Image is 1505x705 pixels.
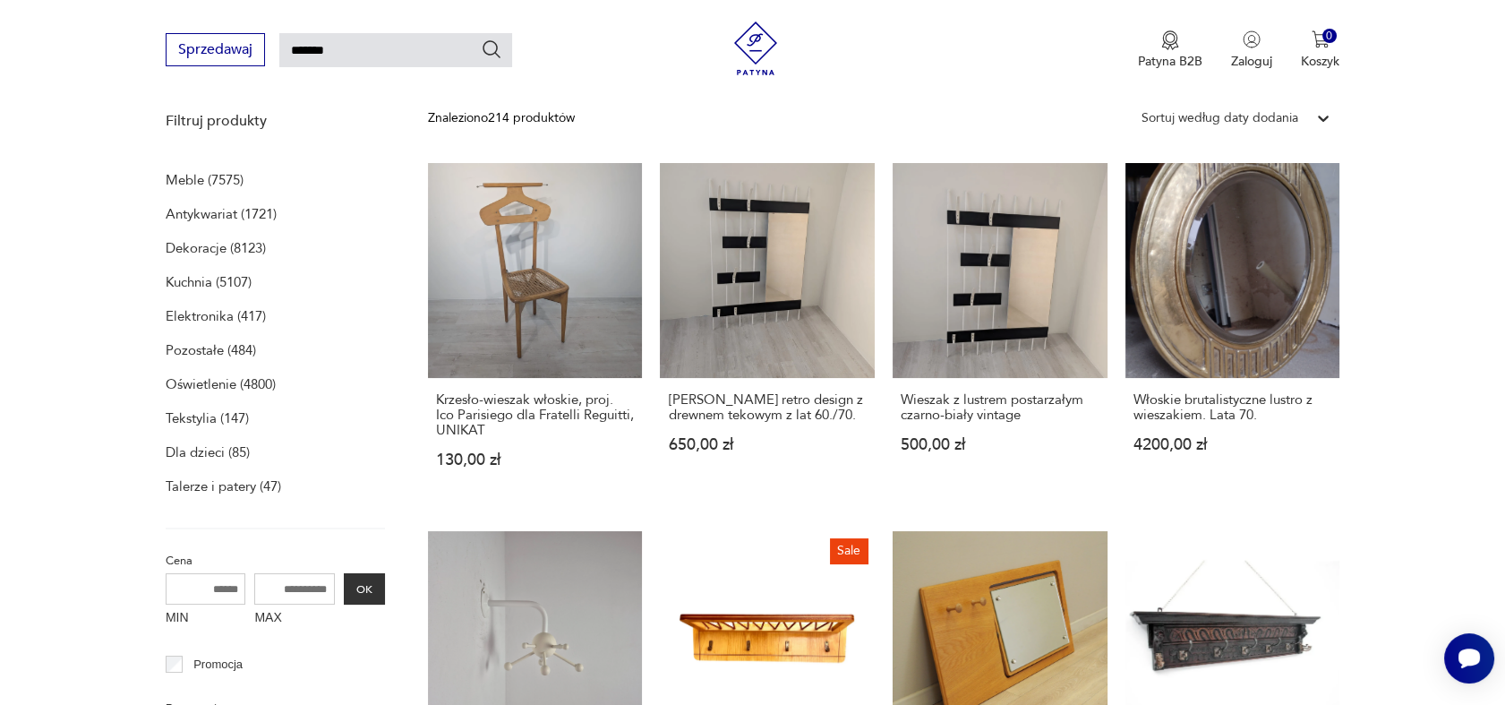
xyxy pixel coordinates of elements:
[893,163,1107,503] a: Wieszak z lustrem postarzałym czarno-biały vintageWieszak z lustrem postarzałym czarno-biały vint...
[1138,53,1202,70] p: Patyna B2B
[1133,437,1332,452] p: 4200,00 zł
[166,304,266,329] a: Elektronika (417)
[1243,30,1261,48] img: Ikonka użytkownika
[166,372,276,397] a: Oświetlenie (4800)
[436,392,635,438] h3: Krzesło-wieszak włoskie, proj. Ico Parisiego dla Fratelli Reguitti, UNIKAT
[1301,30,1339,70] button: 0Koszyk
[166,474,281,499] a: Talerze i patery (47)
[1142,108,1298,128] div: Sortuj według daty dodania
[166,440,250,465] a: Dla dzieci (85)
[1322,29,1338,44] div: 0
[344,573,385,605] button: OK
[1161,30,1179,50] img: Ikona medalu
[166,406,249,431] a: Tekstylia (147)
[166,202,277,227] a: Antykwariat (1721)
[660,163,875,503] a: Wieszak retro design z drewnem tekowym z lat 60./70.[PERSON_NAME] retro design z drewnem tekowym ...
[668,392,867,423] h3: [PERSON_NAME] retro design z drewnem tekowym z lat 60./70.
[193,655,243,675] p: Promocja
[436,452,635,468] p: 130,00 zł
[901,437,1099,452] p: 500,00 zł
[166,270,252,295] a: Kuchnia (5107)
[729,21,782,75] img: Patyna - sklep z meblami i dekoracjami vintage
[166,111,385,131] p: Filtruj produkty
[166,168,244,193] a: Meble (7575)
[901,392,1099,423] h3: Wieszak z lustrem postarzałym czarno-biały vintage
[668,437,867,452] p: 650,00 zł
[1125,163,1340,503] a: Włoskie brutalistyczne lustro z wieszakiem. Lata 70.Włoskie brutalistyczne lustro z wieszakiem. L...
[1231,30,1272,70] button: Zaloguj
[166,605,246,633] label: MIN
[1312,30,1330,48] img: Ikona koszyka
[428,163,643,503] a: Krzesło-wieszak włoskie, proj. Ico Parisiego dla Fratelli Reguitti, UNIKATKrzesło-wieszak włoskie...
[166,33,265,66] button: Sprzedawaj
[1231,53,1272,70] p: Zaloguj
[1138,30,1202,70] button: Patyna B2B
[481,39,502,60] button: Szukaj
[254,605,335,633] label: MAX
[1133,392,1332,423] h3: Włoskie brutalistyczne lustro z wieszakiem. Lata 70.
[166,236,266,261] a: Dekoracje (8123)
[428,108,575,128] div: Znaleziono 214 produktów
[1444,633,1494,684] iframe: Smartsupp widget button
[166,45,265,57] a: Sprzedawaj
[166,551,385,571] p: Cena
[166,338,256,363] a: Pozostałe (484)
[1138,30,1202,70] a: Ikona medaluPatyna B2B
[1301,53,1339,70] p: Koszyk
